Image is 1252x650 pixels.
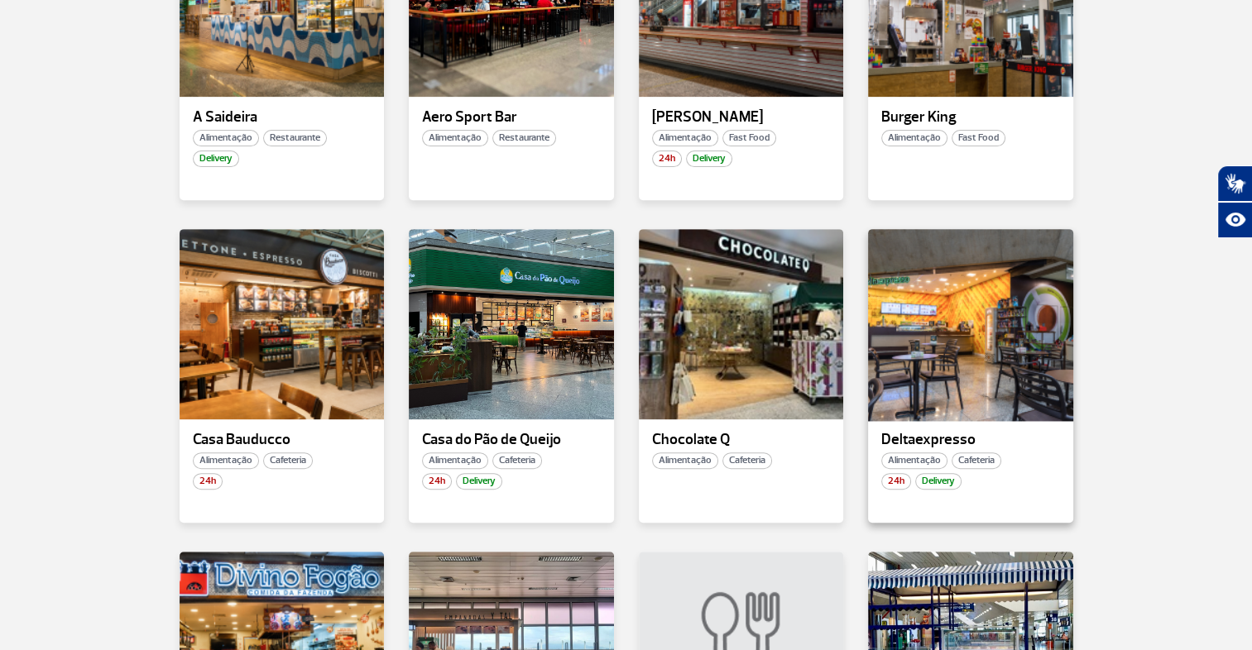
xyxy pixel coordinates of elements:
[881,130,947,146] span: Alimentação
[422,432,601,448] p: Casa do Pão de Queijo
[652,432,831,448] p: Chocolate Q
[422,452,488,469] span: Alimentação
[422,109,601,126] p: Aero Sport Bar
[881,452,947,469] span: Alimentação
[1217,202,1252,238] button: Abrir recursos assistivos.
[1217,165,1252,238] div: Plugin de acessibilidade da Hand Talk.
[456,473,502,490] span: Delivery
[652,109,831,126] p: [PERSON_NAME]
[193,130,259,146] span: Alimentação
[722,452,772,469] span: Cafeteria
[915,473,962,490] span: Delivery
[193,452,259,469] span: Alimentação
[652,151,682,167] span: 24h
[492,452,542,469] span: Cafeteria
[193,109,372,126] p: A Saideira
[1217,165,1252,202] button: Abrir tradutor de língua de sinais.
[193,151,239,167] span: Delivery
[263,452,313,469] span: Cafeteria
[952,452,1001,469] span: Cafeteria
[422,130,488,146] span: Alimentação
[263,130,327,146] span: Restaurante
[881,109,1060,126] p: Burger King
[881,473,911,490] span: 24h
[652,130,718,146] span: Alimentação
[952,130,1005,146] span: Fast Food
[686,151,732,167] span: Delivery
[722,130,776,146] span: Fast Food
[652,452,718,469] span: Alimentação
[492,130,556,146] span: Restaurante
[193,473,223,490] span: 24h
[881,432,1060,448] p: Deltaexpresso
[193,432,372,448] p: Casa Bauducco
[422,473,452,490] span: 24h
